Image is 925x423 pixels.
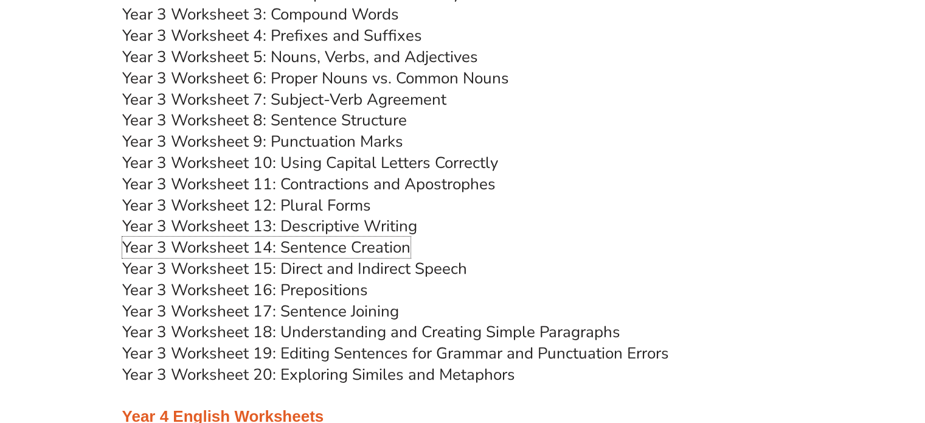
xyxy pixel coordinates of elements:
a: Year 3 Worksheet 11: Contractions and Apostrophes [122,173,496,195]
a: Year 3 Worksheet 12: Plural Forms [122,195,371,216]
a: Year 3 Worksheet 10: Using Capital Letters Correctly [122,152,498,173]
a: Year 3 Worksheet 17: Sentence Joining [122,301,399,322]
a: Year 3 Worksheet 15: Direct and Indirect Speech [122,258,467,279]
a: Year 3 Worksheet 6: Proper Nouns vs. Common Nouns [122,68,509,89]
iframe: Chat Widget [722,286,925,423]
a: Year 3 Worksheet 20: Exploring Similes and Metaphors [122,364,515,385]
a: Year 3 Worksheet 19: Editing Sentences for Grammar and Punctuation Errors [122,343,669,364]
a: Year 3 Worksheet 3: Compound Words [122,4,399,25]
a: Year 3 Worksheet 14: Sentence Creation [122,237,411,258]
a: Year 3 Worksheet 13: Descriptive Writing [122,215,417,237]
a: Year 3 Worksheet 7: Subject-Verb Agreement [122,89,446,110]
a: Year 3 Worksheet 4: Prefixes and Suffixes [122,25,422,46]
a: Year 3 Worksheet 8: Sentence Structure [122,110,407,131]
a: Year 3 Worksheet 9: Punctuation Marks [122,131,403,152]
a: Year 3 Worksheet 16: Prepositions [122,279,368,301]
a: Year 3 Worksheet 18: Understanding and Creating Simple Paragraphs [122,321,620,343]
a: Year 3 Worksheet 5: Nouns, Verbs, and Adjectives [122,46,478,68]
